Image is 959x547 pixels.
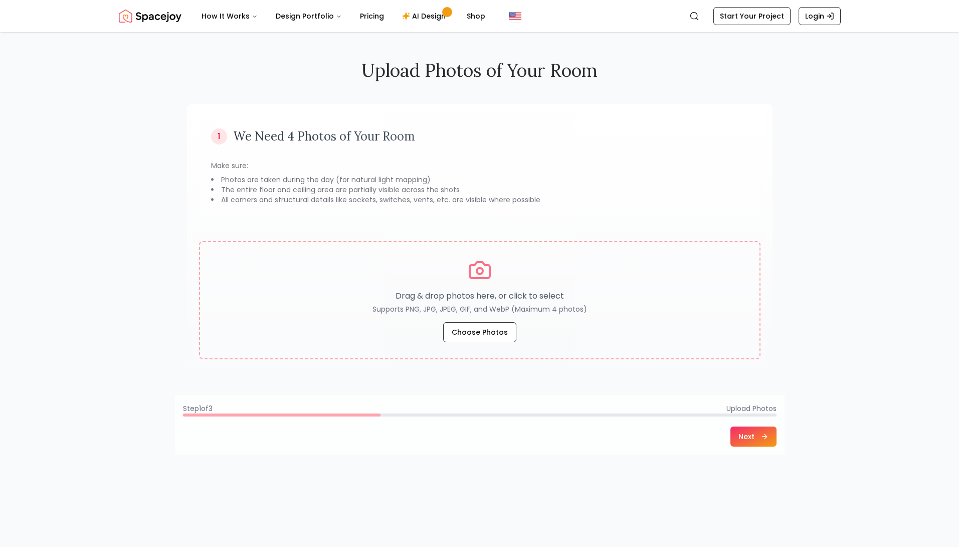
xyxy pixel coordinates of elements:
[372,304,587,314] p: Supports PNG, JPG, JPEG, GIF, and WebP (Maximum 4 photos)
[372,290,587,302] p: Drag & drop photos here, or click to select
[352,6,392,26] a: Pricing
[730,427,777,447] button: Next
[233,128,415,145] h3: We Need 4 Photos of Your Room
[194,6,266,26] button: How It Works
[211,175,748,185] li: Photos are taken during the day (for natural light mapping)
[268,6,350,26] button: Design Portfolio
[394,6,457,26] a: AI Design
[211,195,748,205] li: All corners and structural details like sockets, switches, vents, etc. are visible where possible
[211,185,748,195] li: The entire floor and ceiling area are partially visible across the shots
[187,60,773,80] h2: Upload Photos of Your Room
[119,6,181,26] a: Spacejoy
[713,7,791,25] a: Start Your Project
[211,161,748,171] p: Make sure:
[194,6,493,26] nav: Main
[509,10,521,22] img: United States
[211,128,227,145] div: 1
[183,403,213,414] span: Step 1 of 3
[799,7,841,25] a: Login
[119,6,181,26] img: Spacejoy Logo
[443,322,516,342] button: Choose Photos
[726,403,777,414] span: Upload Photos
[459,6,493,26] a: Shop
